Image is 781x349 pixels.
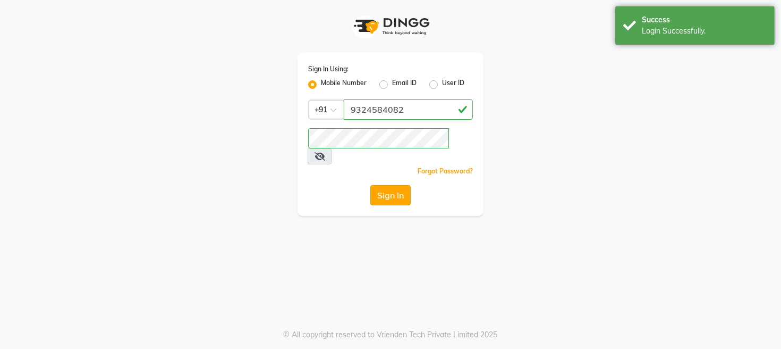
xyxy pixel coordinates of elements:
[642,14,767,26] div: Success
[348,11,433,42] img: logo1.svg
[344,99,473,120] input: Username
[370,185,411,205] button: Sign In
[418,167,473,175] a: Forgot Password?
[642,26,767,37] div: Login Successfully.
[392,78,417,91] label: Email ID
[308,128,449,148] input: Username
[321,78,367,91] label: Mobile Number
[308,64,349,74] label: Sign In Using:
[442,78,464,91] label: User ID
